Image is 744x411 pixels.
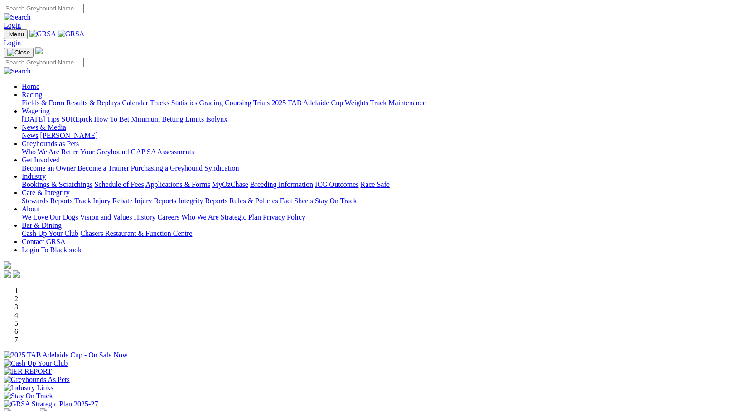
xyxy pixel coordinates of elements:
a: Careers [157,213,179,221]
a: Track Maintenance [370,99,426,107]
a: Become an Owner [22,164,76,172]
a: Who We Are [181,213,219,221]
a: We Love Our Dogs [22,213,78,221]
a: Strategic Plan [221,213,261,221]
button: Toggle navigation [4,29,28,39]
a: Chasers Restaurant & Function Centre [80,230,192,237]
a: Greyhounds as Pets [22,140,79,147]
a: Syndication [204,164,239,172]
a: Login [4,21,21,29]
a: Applications & Forms [145,181,210,188]
img: logo-grsa-white.png [4,261,11,269]
div: Get Involved [22,164,740,172]
a: Isolynx [206,115,227,123]
input: Search [4,4,84,13]
a: Results & Replays [66,99,120,107]
a: Weights [345,99,368,107]
a: [PERSON_NAME] [40,132,97,139]
a: Minimum Betting Limits [131,115,204,123]
a: SUREpick [61,115,92,123]
a: Stay On Track [315,197,357,205]
a: Fields & Form [22,99,64,107]
img: GRSA Strategic Plan 2025-27 [4,400,98,408]
a: News & Media [22,123,66,131]
a: Home [22,83,39,90]
img: Search [4,67,31,75]
a: Get Involved [22,156,60,164]
span: Menu [9,31,24,38]
div: About [22,213,740,221]
img: Stay On Track [4,392,53,400]
a: Wagering [22,107,50,115]
a: Login To Blackbook [22,246,82,254]
img: GRSA [29,30,56,38]
a: Login [4,39,21,47]
a: Race Safe [360,181,389,188]
a: GAP SA Assessments [131,148,194,156]
a: 2025 TAB Adelaide Cup [271,99,343,107]
div: Racing [22,99,740,107]
div: Greyhounds as Pets [22,148,740,156]
a: Breeding Information [250,181,313,188]
a: Tracks [150,99,169,107]
img: GRSA [58,30,85,38]
div: News & Media [22,132,740,140]
img: twitter.svg [13,270,20,278]
img: IER REPORT [4,367,52,376]
img: Close [7,49,30,56]
a: News [22,132,38,139]
div: Bar & Dining [22,230,740,238]
img: Greyhounds As Pets [4,376,70,384]
a: Injury Reports [134,197,176,205]
img: Cash Up Your Club [4,359,68,367]
a: History [134,213,155,221]
a: Care & Integrity [22,189,70,196]
a: Stewards Reports [22,197,72,205]
a: Racing [22,91,42,98]
img: Industry Links [4,384,53,392]
a: Retire Your Greyhound [61,148,129,156]
a: Who We Are [22,148,59,156]
button: Toggle navigation [4,48,34,58]
a: Cash Up Your Club [22,230,78,237]
img: Search [4,13,31,21]
a: Coursing [225,99,251,107]
a: Privacy Policy [263,213,305,221]
a: Bookings & Scratchings [22,181,92,188]
div: Care & Integrity [22,197,740,205]
a: Become a Trainer [77,164,129,172]
a: Purchasing a Greyhound [131,164,203,172]
a: Statistics [171,99,198,107]
a: Contact GRSA [22,238,65,245]
div: Industry [22,181,740,189]
a: Rules & Policies [229,197,278,205]
div: Wagering [22,115,740,123]
a: Schedule of Fees [94,181,144,188]
a: ICG Outcomes [315,181,358,188]
a: Vision and Values [80,213,132,221]
a: Grading [199,99,223,107]
a: Trials [253,99,270,107]
a: Fact Sheets [280,197,313,205]
img: facebook.svg [4,270,11,278]
a: Industry [22,172,46,180]
a: [DATE] Tips [22,115,59,123]
a: How To Bet [94,115,130,123]
img: logo-grsa-white.png [35,47,43,54]
img: 2025 TAB Adelaide Cup - On Sale Now [4,351,128,359]
a: MyOzChase [212,181,248,188]
input: Search [4,58,84,67]
a: Track Injury Rebate [74,197,132,205]
a: Integrity Reports [178,197,227,205]
a: Calendar [122,99,148,107]
a: About [22,205,40,213]
a: Bar & Dining [22,221,62,229]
